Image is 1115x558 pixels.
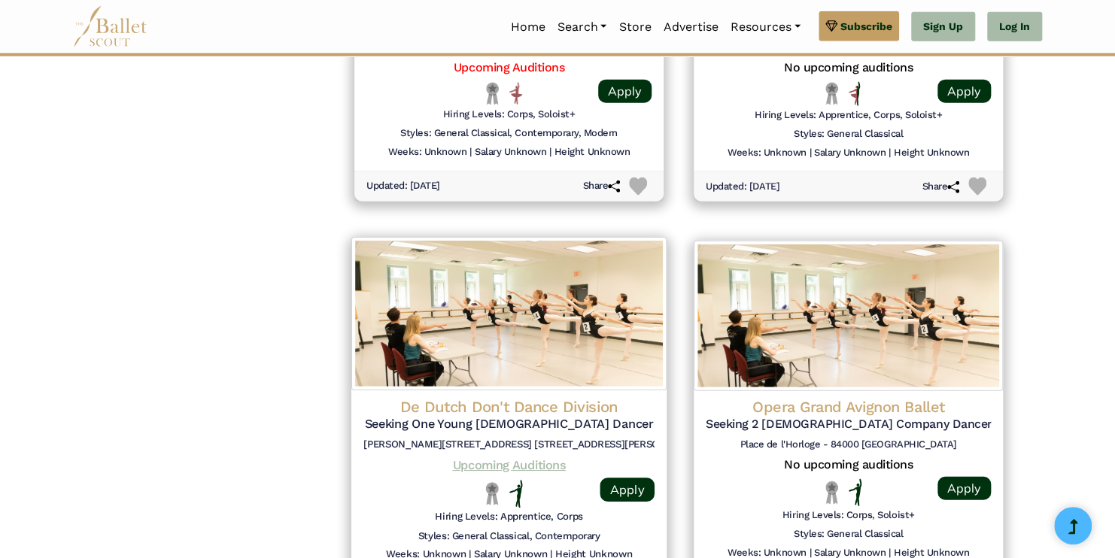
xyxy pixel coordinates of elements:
h6: | [549,146,551,159]
h6: Styles: General Classical [794,528,903,541]
h6: Share [922,180,959,193]
h6: Salary Unknown [814,147,886,159]
h6: Height Unknown [894,147,969,159]
h6: Weeks: Unknown [388,146,466,159]
img: Flat [849,479,862,506]
h5: Seeking 2 [DEMOGRAPHIC_DATA] Company Dancers for the 25/26 Season [706,417,991,432]
h6: Styles: General Classical, Contemporary, Modern [400,127,617,140]
h6: Updated: [DATE] [366,180,440,193]
h6: Hiring Levels: Apprentice, Corps, Soloist+ [755,109,942,122]
img: Pointe [509,83,523,105]
h4: De Dutch Don't Dance Division [363,397,655,417]
h6: | [889,147,891,159]
h6: Styles: General Classical [794,128,903,141]
img: Local [482,482,502,506]
a: Apply [937,477,991,500]
span: Subscribe [840,18,892,35]
a: Upcoming Auditions [452,458,565,472]
h6: Height Unknown [554,146,630,159]
h6: Salary Unknown [475,146,546,159]
h6: Updated: [DATE] [706,180,779,193]
a: Log In [987,12,1042,42]
img: Flat [509,480,523,508]
a: Apply [598,80,652,103]
h6: [PERSON_NAME][STREET_ADDRESS] [STREET_ADDRESS][PERSON_NAME] [363,439,655,452]
a: Home [504,11,551,43]
h6: | [809,147,811,159]
h6: Hiring Levels: Corps, Soloist+ [443,108,576,121]
a: Apply [600,478,654,502]
a: Upcoming Auditions [454,60,564,74]
img: Logo [694,241,1003,391]
h5: Seeking One Young [DEMOGRAPHIC_DATA] Dancer [363,417,655,432]
img: Local [822,481,841,504]
h6: Hiring Levels: Apprentice, Corps [435,511,582,523]
h6: Styles: General Classical, Contemporary [418,530,600,543]
h6: Place de l'Horloge - 84000 [GEOGRAPHIC_DATA] [706,438,991,451]
img: Local [483,82,502,105]
h4: Opera Grand Avignon Ballet [706,397,991,417]
h6: Hiring Levels: Corps, Soloist+ [782,509,915,522]
img: Logo [351,238,667,391]
h5: No upcoming auditions [706,457,991,473]
h6: Share [582,180,620,193]
h5: No upcoming auditions [706,60,991,76]
a: Apply [937,80,991,103]
img: Heart [629,177,647,196]
a: Sign Up [911,12,975,42]
a: Subscribe [819,11,899,41]
a: Store [612,11,657,43]
img: Heart [968,177,986,196]
a: Search [551,11,612,43]
h6: | [469,146,472,159]
h6: Weeks: Unknown [728,147,806,159]
img: gem.svg [825,18,837,35]
a: Advertise [657,11,724,43]
img: Local [822,82,841,105]
img: All [849,82,860,106]
a: Resources [724,11,806,43]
